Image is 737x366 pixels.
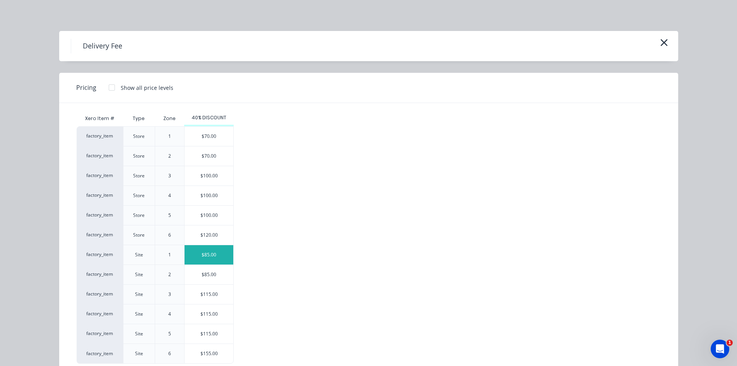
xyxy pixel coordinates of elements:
div: 1 [168,251,171,258]
div: $120.00 [185,225,233,245]
div: Show all price levels [121,84,173,92]
div: factory_item [77,225,123,245]
div: Type [127,109,151,128]
div: $155.00 [185,344,233,363]
div: Site [135,291,143,298]
div: Zone [157,109,182,128]
div: 6 [168,232,171,239]
div: Store [133,192,145,199]
div: $100.00 [185,186,233,205]
div: Store [133,153,145,160]
div: factory_item [77,324,123,344]
div: 4 [168,192,171,199]
span: Pricing [76,83,96,92]
div: Site [135,251,143,258]
div: factory_item [77,245,123,265]
div: $100.00 [185,166,233,186]
div: 5 [168,212,171,219]
div: Store [133,133,145,140]
div: $115.00 [185,324,233,344]
div: Store [133,172,145,179]
div: factory_item [77,146,123,166]
div: 3 [168,172,171,179]
div: Site [135,311,143,318]
div: Site [135,271,143,278]
div: factory_item [77,344,123,364]
div: factory_item [77,265,123,284]
h4: Delivery Fee [71,39,134,53]
div: $115.00 [185,304,233,324]
div: $100.00 [185,206,233,225]
div: $85.00 [185,245,233,265]
div: 3 [168,291,171,298]
iframe: Intercom live chat [711,340,729,358]
div: $115.00 [185,285,233,304]
div: $70.00 [185,146,233,166]
div: $70.00 [185,127,233,146]
div: factory_item [77,284,123,304]
div: 1 [168,133,171,140]
span: 1 [727,340,733,346]
div: factory_item [77,126,123,146]
div: 5 [168,330,171,337]
div: 6 [168,350,171,357]
div: 4 [168,311,171,318]
div: 2 [168,271,171,278]
div: Site [135,350,143,357]
div: Site [135,330,143,337]
div: Xero Item # [77,111,123,126]
div: 2 [168,153,171,160]
div: Store [133,232,145,239]
div: $85.00 [185,265,233,284]
div: factory_item [77,304,123,324]
div: factory_item [77,166,123,186]
div: 40% DISCOUNT [184,114,234,121]
div: factory_item [77,205,123,225]
div: Store [133,212,145,219]
div: factory_item [77,186,123,205]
